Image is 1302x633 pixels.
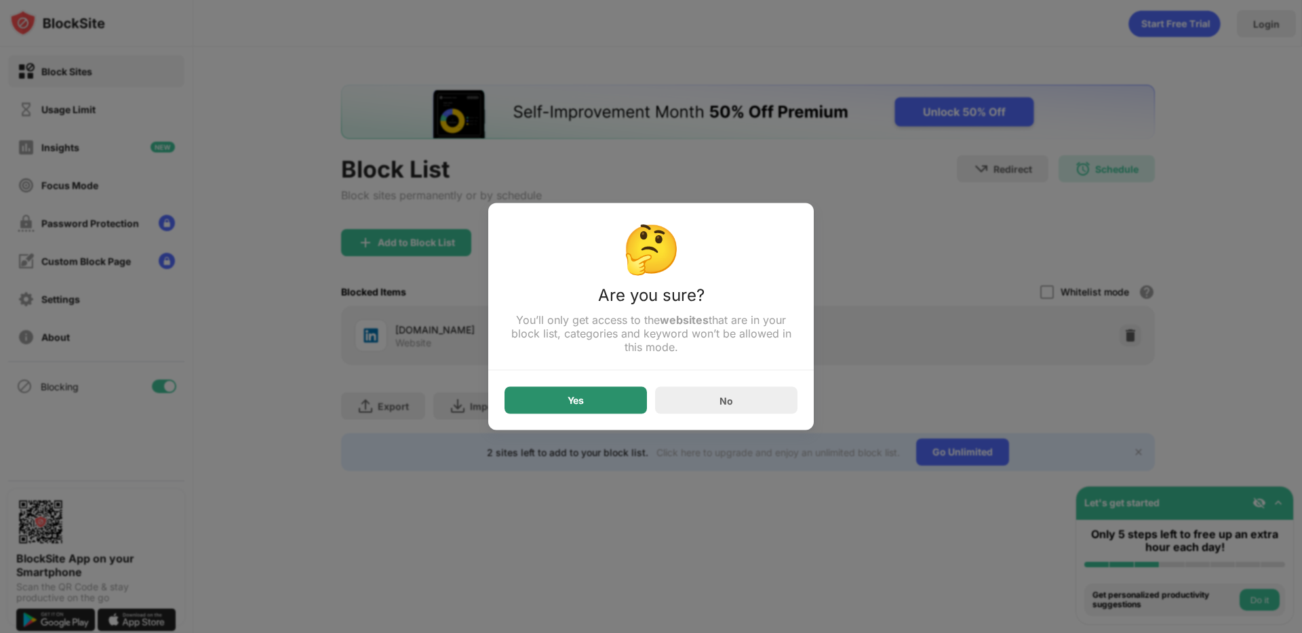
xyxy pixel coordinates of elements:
div: No [719,394,733,406]
strong: websites [660,313,709,327]
div: Yes [568,395,584,406]
div: You’ll only get access to the that are in your block list, categories and keyword won’t be allowe... [505,313,797,354]
div: Are you sure? [505,285,797,313]
div: 🤔 [505,220,797,277]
